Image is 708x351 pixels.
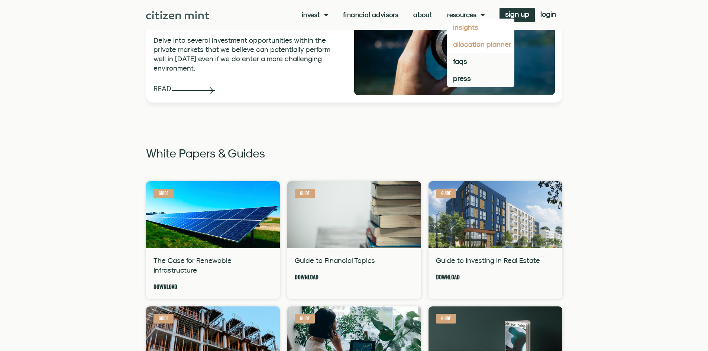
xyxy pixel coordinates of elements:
[447,19,514,36] a: insights
[343,11,398,19] a: Financial Advisors
[295,314,315,324] div: Guide
[146,147,562,159] h2: White Papers & Guides
[146,11,210,19] img: Citizen Mint
[447,53,514,70] a: faqs
[153,189,174,198] div: Guide
[153,282,177,292] a: Read more about The Case for Renewable Infrastructure
[447,70,514,87] a: press
[540,12,556,17] span: login
[447,11,485,19] a: Resources
[447,19,514,87] ul: Resources
[153,256,232,274] a: The Case for Renewable Infrastructure
[295,256,375,264] a: Guide to Financial Topics
[153,314,174,324] div: Guide
[436,314,456,324] div: Guide
[436,256,540,264] a: Guide to Investing in Real Estate
[295,189,315,198] div: Guide
[505,12,529,17] span: sign up
[302,11,485,19] nav: Menu
[535,8,562,22] a: login
[436,273,460,282] a: Read more about Guide to Investing in Real Estate
[447,36,514,53] a: allocation planner
[413,11,432,19] a: About
[302,11,328,19] a: Invest
[153,85,171,92] a: READ
[500,8,535,22] a: sign up
[153,36,332,73] p: Delve into several investment opportunities within the private markets that we believe can potent...
[436,189,456,198] div: Guide
[295,273,319,282] a: Read more about Guide to Financial Topics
